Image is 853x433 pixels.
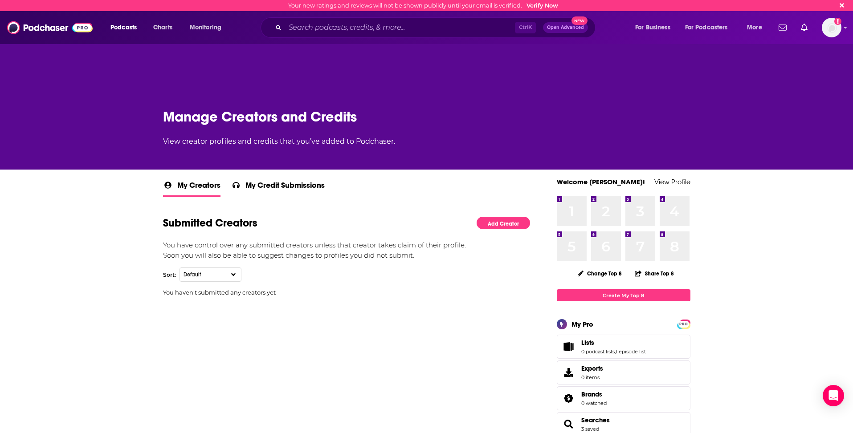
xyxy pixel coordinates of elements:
span: Open Advanced [547,25,584,30]
a: 0 podcast lists [581,348,615,355]
span: My Credit Submissions [245,180,325,195]
span: Charts [153,21,172,34]
span: More [747,21,762,34]
a: Show notifications dropdown [775,20,790,35]
a: Add Creator [477,217,530,230]
a: 0 watched [581,400,607,406]
button: Show profile menu [822,18,841,37]
a: Verify Now [526,2,558,9]
span: Ctrl K [515,22,536,33]
a: PRO [678,320,689,327]
button: open menu [184,20,233,35]
span: Exports [560,366,578,379]
a: Exports [557,360,690,384]
div: You haven't submitted any creators yet [163,289,531,296]
h1: Manage Creators and Credits [163,108,690,125]
h3: Submitted Creators [163,216,257,230]
button: Open AdvancedNew [543,22,588,33]
svg: Email not verified [834,18,841,25]
a: 1 episode list [616,348,646,355]
a: Charts [147,20,178,35]
div: Your new ratings and reviews will not be shown publicly until your email is verified. [288,2,558,9]
button: open menu [104,20,148,35]
p: Soon you will also be able to suggest changes to profiles you did not submit. [163,251,531,261]
span: 0 items [581,374,603,380]
span: Exports [581,364,603,372]
input: Search podcasts, credits, & more... [285,20,515,35]
div: Sort: [163,271,176,278]
a: Searches [581,416,610,424]
button: Change Top 8 [572,268,628,279]
button: open menu [741,20,773,35]
span: For Podcasters [685,21,728,34]
a: My Creators [163,180,220,197]
span: PRO [678,321,689,328]
a: Welcome [PERSON_NAME]! [557,178,645,186]
button: open menu [629,20,682,35]
div: Open Intercom Messenger [823,385,844,406]
span: New [571,16,588,25]
span: , [615,348,616,355]
span: For Business [635,21,670,34]
a: Brands [581,390,607,398]
a: Searches [560,418,578,430]
div: My Pro [571,320,593,328]
span: Brands [581,390,602,398]
div: Search podcasts, credits, & more... [269,17,604,38]
p: You have control over any submitted creators unless that creator takes claim of their profile. [163,240,531,251]
a: View Profile [654,178,690,186]
span: Lists [581,339,594,347]
a: My Credit Submissions [231,180,325,197]
span: Monitoring [190,21,221,34]
a: Lists [581,339,646,347]
img: User Profile [822,18,841,37]
button: open menu [679,20,741,35]
span: Default [184,271,219,278]
a: 3 saved [581,426,599,432]
span: My Creators [177,180,220,195]
a: Create My Top 8 [557,289,690,301]
img: Podchaser - Follow, Share and Rate Podcasts [7,19,93,36]
span: Lists [557,335,690,359]
a: Brands [560,392,578,405]
span: Brands [557,386,690,410]
a: Lists [560,340,578,353]
button: Share Top 8 [634,265,674,282]
a: Show notifications dropdown [797,20,811,35]
span: Logged in as JohnMorrisZeno [822,18,841,37]
p: View creator profiles and credits that you’ve added to Podchaser. [163,136,690,147]
button: Choose Creator sort [180,267,241,282]
span: Podcasts [110,21,137,34]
